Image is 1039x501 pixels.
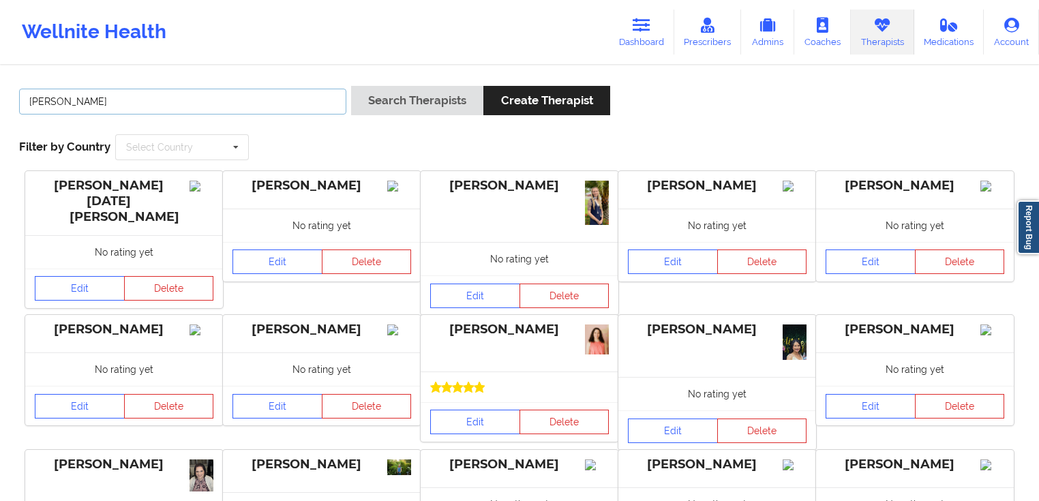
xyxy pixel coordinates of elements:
a: Dashboard [609,10,674,55]
img: Image%2Fplaceholer-image.png [190,324,213,335]
img: Image%2Fplaceholer-image.png [783,459,807,470]
a: Admins [741,10,794,55]
img: z1S1xgtenm8gJZ0YM3kMKRdV4YhyzMIiwz6gbcKnRX4.jpeg [387,459,411,475]
div: [PERSON_NAME] [35,457,213,472]
div: No rating yet [816,209,1014,242]
div: [PERSON_NAME] [232,178,411,194]
img: Image%2Fplaceholer-image.png [387,181,411,192]
a: Edit [826,249,916,274]
a: Edit [232,249,322,274]
button: Delete [717,249,807,274]
div: [PERSON_NAME] [628,457,807,472]
div: No rating yet [618,209,816,242]
button: Delete [322,249,412,274]
a: Edit [232,394,322,419]
img: d26363f5-d082-4b46-bf65-7590dfbb1f33_8d2a11d6-3d14-4018-9879-cffc9be95b3fUntitled+design+(4).png [585,324,609,354]
a: Edit [628,419,718,443]
div: No rating yet [421,242,618,275]
div: [PERSON_NAME] [DATE][PERSON_NAME] [35,178,213,225]
span: Filter by Country [19,140,110,153]
input: Search Keywords [19,89,346,115]
a: Edit [430,410,520,434]
div: [PERSON_NAME] [232,322,411,337]
a: Coaches [794,10,851,55]
div: No rating yet [25,352,223,386]
button: Create Therapist [483,86,609,115]
button: Delete [519,284,609,308]
button: Delete [915,394,1005,419]
button: Delete [322,394,412,419]
img: 4ca0f19d-7cfb-4d33-bf96-8aa0a05ebe4cimage000000.jpeg [190,459,213,491]
button: Delete [124,276,214,301]
div: [PERSON_NAME] [35,322,213,337]
a: Edit [826,394,916,419]
div: No rating yet [816,352,1014,386]
div: [PERSON_NAME] [826,178,1004,194]
img: Image%2Fplaceholer-image.png [980,459,1004,470]
div: [PERSON_NAME] [430,178,609,194]
div: [PERSON_NAME] [826,457,1004,472]
div: [PERSON_NAME] [628,322,807,337]
a: Account [984,10,1039,55]
img: Image%2Fplaceholer-image.png [585,459,609,470]
a: Edit [35,276,125,301]
img: Image%2Fplaceholer-image.png [980,181,1004,192]
a: Edit [430,284,520,308]
div: No rating yet [223,209,421,242]
div: [PERSON_NAME] [430,457,609,472]
button: Delete [717,419,807,443]
img: Image%2Fplaceholer-image.png [387,324,411,335]
div: [PERSON_NAME] [628,178,807,194]
button: Delete [124,394,214,419]
button: Delete [519,410,609,434]
img: Image%2Fplaceholer-image.png [190,181,213,192]
button: Delete [915,249,1005,274]
div: No rating yet [618,377,816,410]
a: Report Bug [1017,200,1039,254]
a: Medications [914,10,984,55]
img: Image%2Fplaceholer-image.png [783,181,807,192]
div: No rating yet [25,235,223,269]
div: [PERSON_NAME] [826,322,1004,337]
button: Search Therapists [351,86,483,115]
a: Edit [628,249,718,274]
div: Select Country [126,142,193,152]
a: Therapists [851,10,914,55]
div: [PERSON_NAME] [232,457,411,472]
div: No rating yet [223,352,421,386]
a: Edit [35,394,125,419]
img: 2DB70001-6C16-497B-823F-EA8F437AC576.jpeg [783,324,807,360]
img: Image%2Fplaceholer-image.png [980,324,1004,335]
img: b5543806-f58f-4acd-b6e1-be4879fd711a_Brianna_Doran_Professional_Photo.jpeg [585,181,609,225]
div: [PERSON_NAME] [430,322,609,337]
a: Prescribers [674,10,742,55]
